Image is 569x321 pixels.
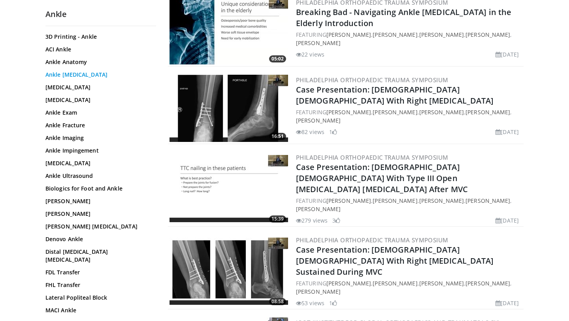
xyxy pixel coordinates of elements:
a: Distal [MEDICAL_DATA] [MEDICAL_DATA] [45,248,152,264]
div: FEATURING , , , , [296,30,522,47]
img: f852a533-d08d-49c9-8593-aa243ba945ee.300x170_q85_crop-smart_upscale.jpg [170,238,288,305]
li: 1 [329,128,337,136]
a: [PERSON_NAME] [419,31,464,38]
a: [PERSON_NAME] [326,108,371,116]
h2: Ankle [45,9,156,19]
a: Case Presentation: [DEMOGRAPHIC_DATA] [DEMOGRAPHIC_DATA] With Type III Open [MEDICAL_DATA] [MEDIC... [296,162,468,194]
a: [PERSON_NAME] [419,197,464,204]
li: 82 views [296,128,324,136]
a: [PERSON_NAME] [465,31,510,38]
a: Ankle Impingement [45,147,152,155]
li: [DATE] [496,216,519,225]
a: [PERSON_NAME] [326,197,371,204]
span: 16:51 [269,133,286,140]
li: 1 [329,299,337,307]
a: [PERSON_NAME] [296,288,341,295]
a: [PERSON_NAME] [465,108,510,116]
a: Denovo Ankle [45,235,152,243]
a: [PERSON_NAME] [296,117,341,124]
li: [DATE] [496,128,519,136]
li: [DATE] [496,50,519,59]
a: [PERSON_NAME] [373,279,417,287]
a: [PERSON_NAME] [419,108,464,116]
a: [MEDICAL_DATA] [45,159,152,167]
a: Ankle Fracture [45,121,152,129]
a: [PERSON_NAME] [45,210,152,218]
a: [PERSON_NAME] [465,197,510,204]
a: [MEDICAL_DATA] [45,96,152,104]
div: FEATURING , , , , [296,108,522,125]
a: Case Presentation: [DEMOGRAPHIC_DATA] [DEMOGRAPHIC_DATA] With Right [MEDICAL_DATA] [296,84,494,106]
img: 0dd9d276-c87f-4074-b1f9-7b887b640c28.300x170_q85_crop-smart_upscale.jpg [170,155,288,222]
a: Philadelphia Orthopaedic Trauma Symposium [296,153,448,161]
li: 53 views [296,299,324,307]
li: 22 views [296,50,324,59]
a: [PERSON_NAME] [45,197,152,205]
a: 08:58 [170,238,288,305]
a: [PERSON_NAME] [326,31,371,38]
div: FEATURING , , , , [296,196,522,213]
a: 16:51 [170,75,288,142]
a: Ankle Exam [45,109,152,117]
a: [PERSON_NAME] [373,108,417,116]
a: MACI Ankle [45,306,152,314]
a: Ankle Anatomy [45,58,152,66]
span: 15:39 [269,215,286,223]
a: Case Presentation: [DEMOGRAPHIC_DATA] [DEMOGRAPHIC_DATA] With Right [MEDICAL_DATA] Sustained Duri... [296,244,494,277]
a: FDL Transfer [45,268,152,276]
a: Biologics for Foot and Ankle [45,185,152,193]
a: Breaking Bad - Navigating Ankle [MEDICAL_DATA] in the Elderly Introduction [296,7,511,28]
a: Ankle Imaging [45,134,152,142]
a: [PERSON_NAME] [419,279,464,287]
span: 08:58 [269,298,286,305]
a: 15:39 [170,155,288,222]
a: [PERSON_NAME] [MEDICAL_DATA] [45,223,152,230]
a: Philadelphia Orthopaedic Trauma Symposium [296,236,448,244]
a: [PERSON_NAME] [326,279,371,287]
li: [DATE] [496,299,519,307]
a: [MEDICAL_DATA] [45,83,152,91]
a: Ankle [MEDICAL_DATA] [45,71,152,79]
a: [PERSON_NAME] [373,197,417,204]
a: Ankle Ultrasound [45,172,152,180]
a: FHL Transfer [45,281,152,289]
li: 279 views [296,216,328,225]
a: ACI Ankle [45,45,152,53]
span: 05:02 [269,55,286,62]
a: [PERSON_NAME] [373,31,417,38]
img: 690ccce3-07a9-4fdd-9e00-059c2b7df297.300x170_q85_crop-smart_upscale.jpg [170,75,288,142]
a: 3D Printing - Ankle [45,33,152,41]
a: [PERSON_NAME] [296,205,341,213]
a: [PERSON_NAME] [465,279,510,287]
a: Lateral Popliteal Block [45,294,152,302]
div: FEATURING , , , , [296,279,522,296]
li: 3 [332,216,340,225]
a: Philadelphia Orthopaedic Trauma Symposium [296,76,448,84]
a: [PERSON_NAME] [296,39,341,47]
